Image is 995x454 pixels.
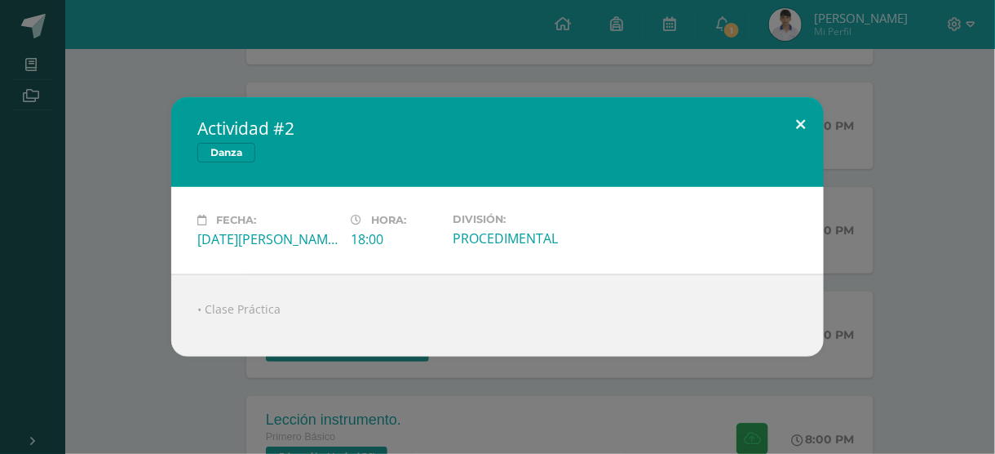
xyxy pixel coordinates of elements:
[371,214,406,226] span: Hora:
[777,97,824,153] button: Close (Esc)
[197,117,798,140] h2: Actividad #2
[197,143,255,162] span: Danza
[351,230,440,248] div: 18:00
[197,230,338,248] div: [DATE][PERSON_NAME]
[216,214,256,226] span: Fecha:
[453,213,593,225] label: División:
[171,274,824,357] div: • Clase Práctica
[453,229,593,247] div: PROCEDIMENTAL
